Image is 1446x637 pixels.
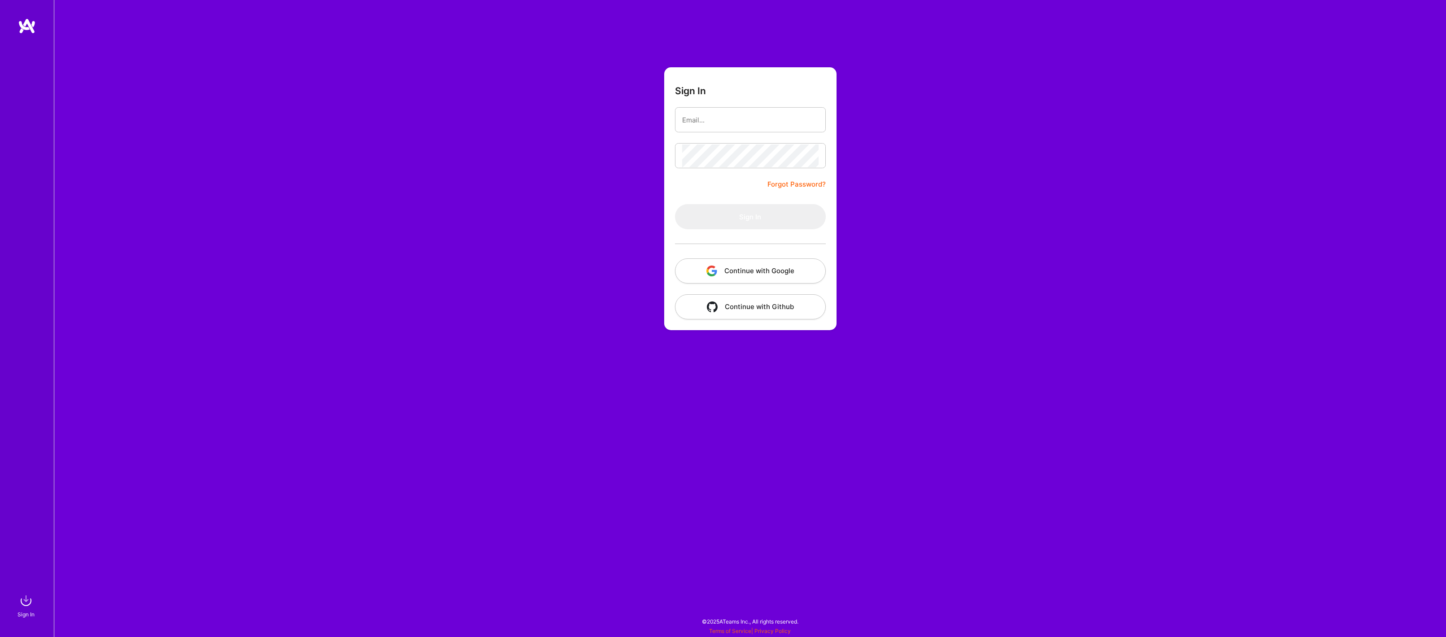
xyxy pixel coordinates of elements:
[17,592,35,610] img: sign in
[54,610,1446,633] div: © 2025 ATeams Inc., All rights reserved.
[19,592,35,619] a: sign inSign In
[675,294,826,319] button: Continue with Github
[706,266,717,276] img: icon
[754,628,791,634] a: Privacy Policy
[707,301,718,312] img: icon
[18,610,35,619] div: Sign In
[682,109,819,131] input: Email...
[709,628,791,634] span: |
[675,204,826,229] button: Sign In
[18,18,36,34] img: logo
[675,258,826,284] button: Continue with Google
[767,179,826,190] a: Forgot Password?
[709,628,751,634] a: Terms of Service
[675,85,706,96] h3: Sign In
